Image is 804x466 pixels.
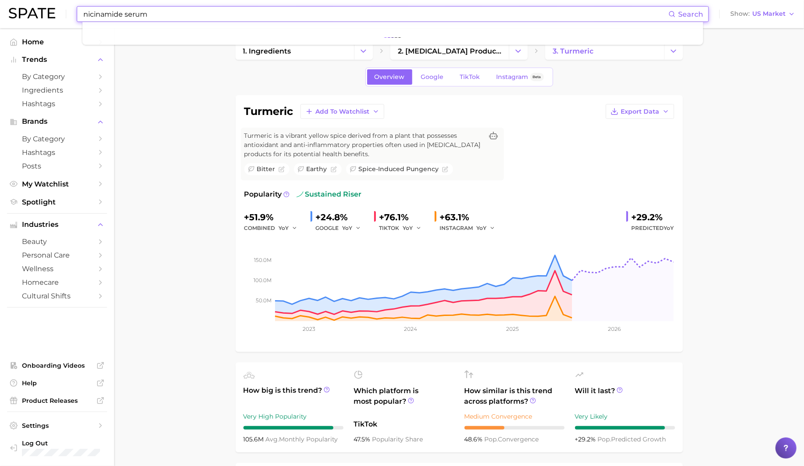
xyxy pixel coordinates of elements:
[22,135,92,143] span: by Category
[372,435,423,443] span: popularity share
[297,191,304,198] img: sustained riser
[7,83,107,97] a: Ingredients
[279,223,298,233] button: YoY
[7,419,107,432] a: Settings
[22,397,92,405] span: Product Releases
[442,166,448,172] button: Flag as miscategorized or irrelevant
[22,439,125,447] span: Log Out
[7,70,107,83] a: by Category
[390,42,509,60] a: 2. [MEDICAL_DATA] products
[545,42,664,60] a: 3. turmeric
[497,73,529,81] span: Instagram
[22,362,92,369] span: Onboarding Videos
[22,278,92,287] span: homecare
[22,72,92,81] span: by Category
[379,210,428,224] div: +76.1%
[728,8,797,20] button: ShowUS Market
[7,218,107,231] button: Industries
[440,223,501,233] div: INSTAGRAM
[316,108,370,115] span: Add to Watchlist
[465,386,565,407] span: How similar is this trend across platforms?
[7,35,107,49] a: Home
[244,131,483,159] span: Turmeric is a vibrant yellow spice derived from a plant that possesses antioxidant and anti-infla...
[7,262,107,276] a: wellness
[421,73,444,81] span: Google
[22,86,92,94] span: Ingredients
[22,148,92,157] span: Hashtags
[22,265,92,273] span: wellness
[489,69,551,85] a: InstagramBeta
[243,47,291,55] span: 1. ingredients
[266,435,338,443] span: monthly popularity
[403,224,413,232] span: YoY
[243,385,343,407] span: How big is this trend?
[7,289,107,303] a: cultural shifts
[575,411,675,422] div: Very Likely
[465,435,485,443] span: 48.6%
[606,104,674,119] button: Export Data
[7,359,107,372] a: Onboarding Videos
[22,237,92,246] span: beauty
[7,53,107,66] button: Trends
[678,10,703,18] span: Search
[9,8,55,18] img: SPATE
[22,56,92,64] span: Trends
[354,435,372,443] span: 47.5%
[266,435,279,443] abbr: average
[316,210,367,224] div: +24.8%
[465,426,565,430] div: 4 / 10
[82,7,668,22] input: Search here for a brand, industry, or ingredient
[331,166,337,172] button: Flag as miscategorized or irrelevant
[509,42,528,60] button: Change Category
[243,411,343,422] div: Very High Popularity
[575,386,675,407] span: Will it last?
[22,292,92,300] span: cultural shifts
[7,394,107,407] a: Product Releases
[22,180,92,188] span: My Watchlist
[7,248,107,262] a: personal care
[22,422,92,430] span: Settings
[404,326,417,332] tspan: 2024
[7,146,107,159] a: Hashtags
[358,165,439,174] span: spice-induced pungency
[22,251,92,259] span: personal care
[477,223,496,233] button: YoY
[22,100,92,108] span: Hashtags
[244,223,304,233] div: combined
[632,223,674,233] span: Predicted
[7,276,107,289] a: homecare
[533,73,541,81] span: Beta
[297,189,362,200] span: sustained riser
[414,69,451,85] a: Google
[7,235,107,248] a: beauty
[453,69,488,85] a: TikTok
[7,376,107,390] a: Help
[7,177,107,191] a: My Watchlist
[244,106,293,117] h1: turmeric
[300,104,384,119] button: Add to Watchlist
[7,437,107,459] a: Log out. Currently logged in with e-mail vsananikone@elizabethmott.com.
[664,42,683,60] button: Change Category
[22,198,92,206] span: Spotlight
[7,97,107,111] a: Hashtags
[664,225,674,231] span: YoY
[375,73,405,81] span: Overview
[608,326,621,332] tspan: 2026
[730,11,750,16] span: Show
[398,47,501,55] span: 2. [MEDICAL_DATA] products
[575,435,598,443] span: +29.2%
[354,42,373,60] button: Change Category
[485,435,498,443] abbr: popularity index
[354,419,454,430] span: TikTok
[22,118,92,125] span: Brands
[507,326,519,332] tspan: 2025
[244,210,304,224] div: +51.9%
[22,38,92,46] span: Home
[22,379,92,387] span: Help
[279,224,289,232] span: YoY
[303,326,315,332] tspan: 2023
[307,165,327,174] span: earthy
[243,435,266,443] span: 105.6m
[575,426,675,430] div: 9 / 10
[367,69,412,85] a: Overview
